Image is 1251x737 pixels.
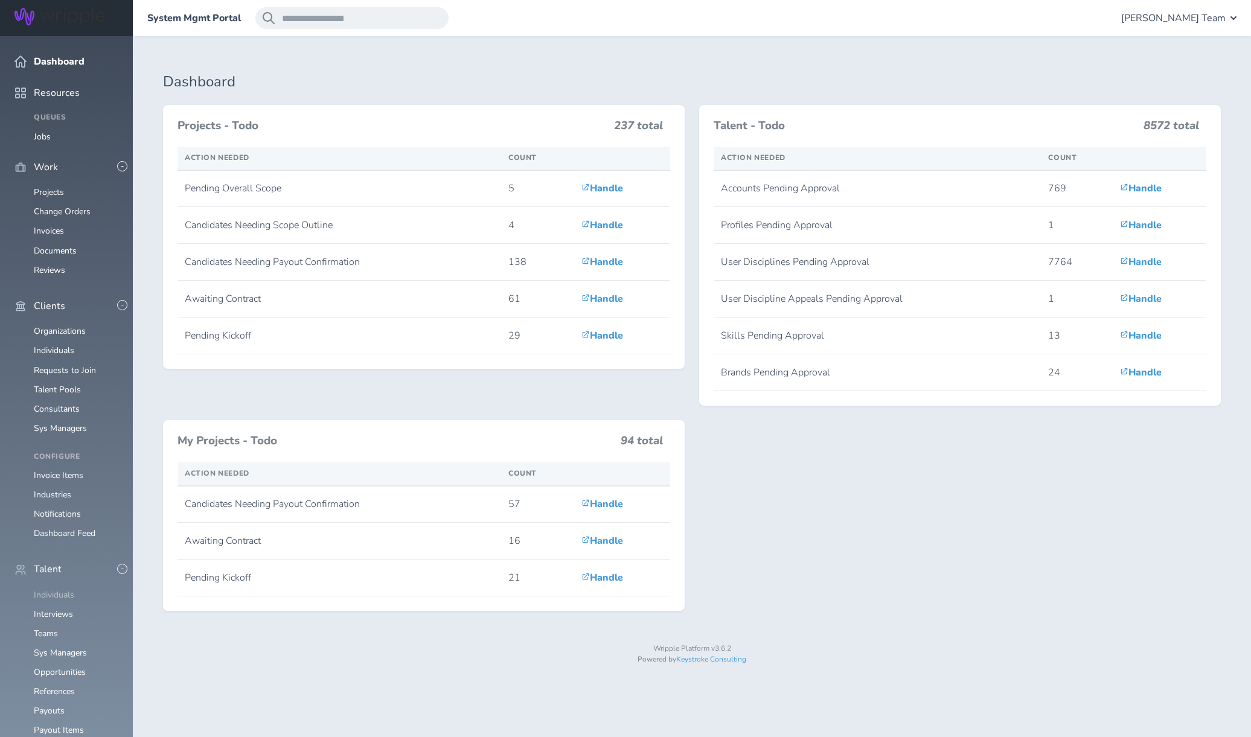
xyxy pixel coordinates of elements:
td: Candidates Needing Payout Confirmation [178,486,501,523]
span: Count [508,153,537,162]
a: Projects [34,187,64,198]
button: - [117,300,127,310]
a: Invoice Items [34,470,83,481]
a: Sys Managers [34,647,87,659]
a: Handle [581,255,623,269]
td: Brands Pending Approval [714,354,1041,391]
a: Interviews [34,608,73,620]
a: Documents [34,245,77,257]
a: Change Orders [34,206,91,217]
a: References [34,686,75,697]
button: - [117,564,127,574]
td: Pending Kickoff [178,317,501,354]
td: User Discipline Appeals Pending Approval [714,281,1041,317]
button: - [117,161,127,171]
td: Candidates Needing Payout Confirmation [178,244,501,281]
h3: Projects - Todo [178,120,607,133]
a: Handle [1120,255,1162,269]
button: [PERSON_NAME] Team [1121,7,1237,29]
td: 138 [501,244,574,281]
a: Handle [1120,219,1162,232]
td: Awaiting Contract [178,523,501,560]
a: Handle [581,329,623,342]
a: Keystroke Consulting [676,654,746,664]
a: Invoices [34,225,64,237]
img: Wripple [14,8,105,25]
td: Pending Kickoff [178,560,501,596]
span: Clients [34,301,65,311]
td: Awaiting Contract [178,281,501,317]
a: Individuals [34,589,74,601]
a: Handle [1120,329,1162,342]
h3: My Projects - Todo [178,435,613,448]
h1: Dashboard [163,74,1221,91]
a: Teams [34,628,58,639]
span: Count [1048,153,1077,162]
td: 1 [1041,281,1112,317]
h3: 8572 total [1144,120,1199,138]
a: Sys Managers [34,423,87,434]
a: Talent Pools [34,384,81,395]
p: Wripple Platform v3.6.2 [163,645,1221,653]
td: 13 [1041,317,1112,354]
a: Payouts [34,705,65,716]
td: 16 [501,523,574,560]
td: 1 [1041,207,1112,244]
a: Notifications [34,508,81,520]
span: Work [34,162,58,173]
span: Action Needed [185,153,249,162]
td: Accounts Pending Approval [714,170,1041,207]
span: Dashboard [34,56,85,67]
a: Handle [581,571,623,584]
h3: Talent - Todo [714,120,1136,133]
a: Organizations [34,325,86,337]
a: Handle [1120,292,1162,305]
a: Requests to Join [34,365,96,376]
a: Handle [581,497,623,511]
h3: 237 total [614,120,663,138]
a: Consultants [34,403,80,415]
a: Handle [581,534,623,547]
td: Pending Overall Scope [178,170,501,207]
td: 29 [501,317,574,354]
a: Jobs [34,131,51,142]
a: Individuals [34,345,74,356]
td: 57 [501,486,574,523]
td: 24 [1041,354,1112,391]
a: Industries [34,489,71,500]
a: Opportunities [34,666,86,678]
a: Payout Items [34,724,84,736]
td: 4 [501,207,574,244]
a: Reviews [34,264,65,276]
h4: Configure [34,453,118,461]
td: Profiles Pending Approval [714,207,1041,244]
td: Candidates Needing Scope Outline [178,207,501,244]
h4: Queues [34,113,118,122]
a: Dashboard Feed [34,528,95,539]
a: System Mgmt Portal [147,13,241,24]
td: 21 [501,560,574,596]
span: Action Needed [721,153,785,162]
a: Handle [581,182,623,195]
td: 7764 [1041,244,1112,281]
span: Resources [34,88,80,98]
td: 5 [501,170,574,207]
td: Skills Pending Approval [714,317,1041,354]
a: Handle [1120,182,1162,195]
a: Handle [581,219,623,232]
td: 769 [1041,170,1112,207]
h3: 94 total [621,435,663,453]
a: Handle [581,292,623,305]
p: Powered by [163,656,1221,664]
span: Action Needed [185,468,249,478]
span: Count [508,468,537,478]
span: [PERSON_NAME] Team [1121,13,1226,24]
td: 61 [501,281,574,317]
a: Handle [1120,366,1162,379]
span: Talent [34,564,62,575]
td: User Disciplines Pending Approval [714,244,1041,281]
